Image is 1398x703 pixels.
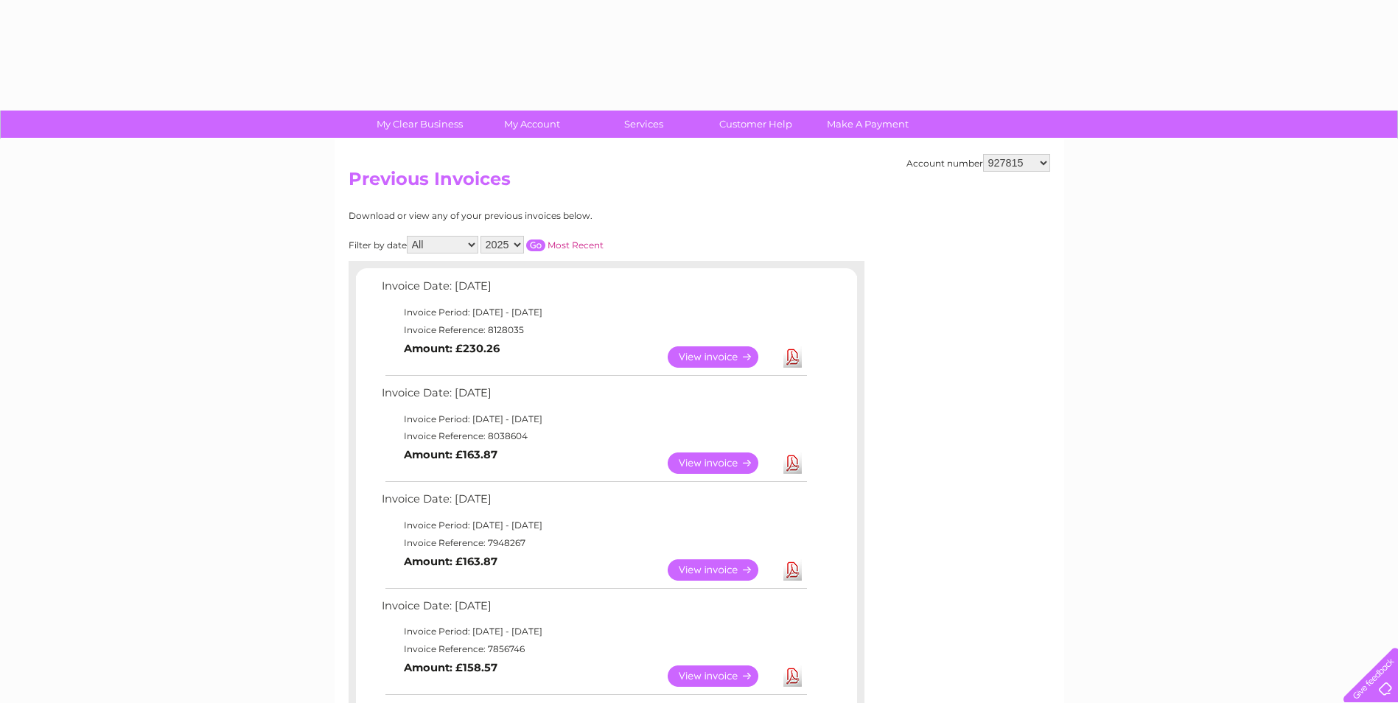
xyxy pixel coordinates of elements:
[471,111,593,138] a: My Account
[378,489,809,517] td: Invoice Date: [DATE]
[404,661,497,674] b: Amount: £158.57
[807,111,929,138] a: Make A Payment
[378,276,809,304] td: Invoice Date: [DATE]
[548,239,604,251] a: Most Recent
[783,452,802,474] a: Download
[695,111,817,138] a: Customer Help
[378,304,809,321] td: Invoice Period: [DATE] - [DATE]
[668,665,776,687] a: View
[378,427,809,445] td: Invoice Reference: 8038604
[783,559,802,581] a: Download
[404,555,497,568] b: Amount: £163.87
[349,236,735,253] div: Filter by date
[783,346,802,368] a: Download
[906,154,1050,172] div: Account number
[404,448,497,461] b: Amount: £163.87
[378,596,809,623] td: Invoice Date: [DATE]
[668,346,776,368] a: View
[378,410,809,428] td: Invoice Period: [DATE] - [DATE]
[349,169,1050,197] h2: Previous Invoices
[349,211,735,221] div: Download or view any of your previous invoices below.
[404,342,500,355] b: Amount: £230.26
[668,452,776,474] a: View
[668,559,776,581] a: View
[378,383,809,410] td: Invoice Date: [DATE]
[378,321,809,339] td: Invoice Reference: 8128035
[378,640,809,658] td: Invoice Reference: 7856746
[378,534,809,552] td: Invoice Reference: 7948267
[378,517,809,534] td: Invoice Period: [DATE] - [DATE]
[583,111,705,138] a: Services
[378,623,809,640] td: Invoice Period: [DATE] - [DATE]
[359,111,480,138] a: My Clear Business
[783,665,802,687] a: Download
